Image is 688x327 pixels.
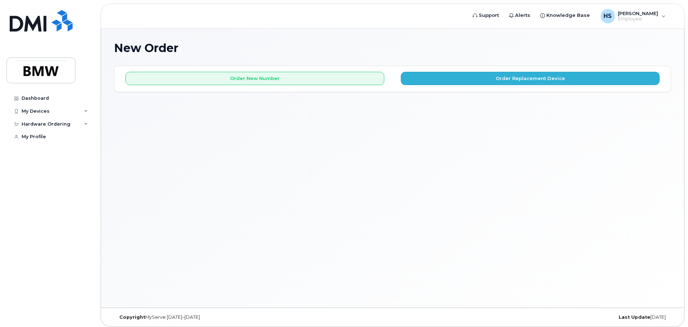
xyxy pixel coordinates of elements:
strong: Last Update [619,314,650,320]
iframe: Messenger Launcher [657,296,683,322]
button: Order Replacement Device [401,72,660,85]
strong: Copyright [119,314,145,320]
h1: New Order [114,42,671,54]
div: MyServe [DATE]–[DATE] [114,314,300,320]
div: [DATE] [485,314,671,320]
button: Order New Number [125,72,384,85]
